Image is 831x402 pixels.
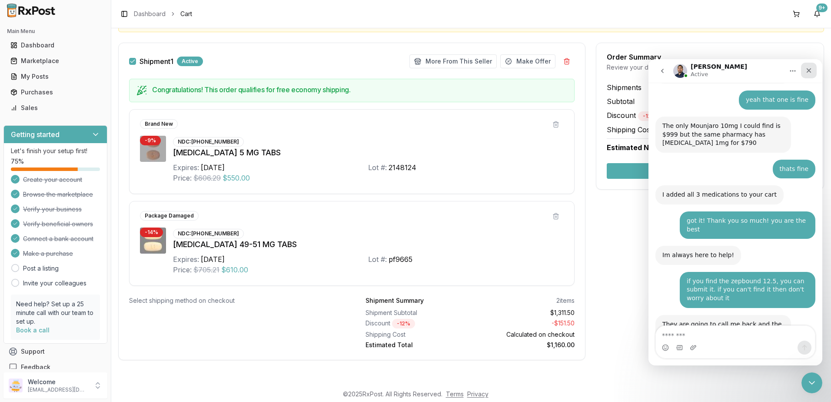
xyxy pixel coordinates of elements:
[223,173,250,183] span: $550.00
[10,72,100,81] div: My Posts
[134,10,166,18] a: Dashboard
[607,124,652,135] span: Shipping Cost
[3,344,107,359] button: Support
[173,147,564,159] div: [MEDICAL_DATA] 5 MG TABS
[140,228,163,237] div: - 14 %
[366,319,466,328] div: Discount
[7,100,104,116] a: Sales
[607,96,635,107] span: Subtotal
[7,267,166,281] textarea: Message…
[3,54,107,68] button: Marketplace
[366,330,466,339] div: Shipping Cost
[221,265,248,275] span: $610.00
[3,38,107,52] button: Dashboard
[7,37,104,53] a: Dashboard
[173,238,564,251] div: [MEDICAL_DATA] 49-51 MG TABS
[201,254,225,265] div: [DATE]
[3,85,107,99] button: Purchases
[23,190,93,199] span: Browse the marketplace
[816,3,828,12] div: 9+
[801,372,822,393] iframe: Intercom live chat
[648,59,822,365] iframe: Intercom live chat
[16,300,95,326] p: Need help? Set up a 25 minute call with our team to set up.
[140,58,173,65] label: Shipment 1
[389,162,416,173] div: 2148124
[10,104,100,112] div: Sales
[7,69,104,84] a: My Posts
[23,205,82,214] span: Verify your business
[152,86,567,93] h5: Congratulations! This order qualifies for free economy shipping.
[446,390,464,398] a: Terms
[11,129,60,140] h3: Getting started
[23,220,93,228] span: Verify beneficial owners
[7,28,104,35] h2: Main Menu
[140,119,178,129] div: Brand New
[28,378,88,386] p: Welcome
[3,101,107,115] button: Sales
[149,281,163,295] button: Send a message…
[10,41,100,50] div: Dashboard
[9,379,23,392] img: User avatar
[23,175,82,184] span: Create your account
[3,359,107,375] button: Feedback
[11,157,24,166] span: 75 %
[3,70,107,84] button: My Posts
[3,3,59,17] img: RxPost Logo
[180,10,192,18] span: Cart
[201,162,225,173] div: [DATE]
[7,256,143,300] div: They are going to call me back and the [MEDICAL_DATA] was dropped off once i have the updated tra...
[473,308,574,317] div: $1,311.50
[607,54,813,60] div: Order Summary
[13,285,20,292] button: Emoji picker
[7,256,167,307] div: Manuel says…
[556,296,575,305] div: 2 items
[193,265,219,275] span: $705.21
[607,111,661,120] span: Discount
[11,147,100,155] p: Let's finish your setup first!
[173,173,192,183] div: Price:
[607,63,813,72] div: Review your details before checkout
[177,57,203,66] div: Active
[23,279,86,288] a: Invite your colleagues
[10,57,100,65] div: Marketplace
[473,330,574,339] div: Calculated on checkout
[607,82,642,93] span: Shipments
[28,386,88,393] p: [EMAIL_ADDRESS][DOMAIN_NAME]
[23,234,93,243] span: Connect a bank account
[467,390,489,398] a: Privacy
[16,326,50,334] a: Book a call
[366,308,466,317] div: Shipment Subtotal
[409,54,497,68] button: More From This Seller
[368,254,387,265] div: Lot #:
[392,319,415,328] div: - 12 %
[173,265,192,275] div: Price:
[366,341,466,349] div: Estimated Total
[10,88,100,97] div: Purchases
[638,111,661,121] div: - 12 %
[173,229,244,238] div: NDC: [PHONE_NUMBER]
[173,254,199,265] div: Expires:
[607,163,813,179] button: Secure Checkout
